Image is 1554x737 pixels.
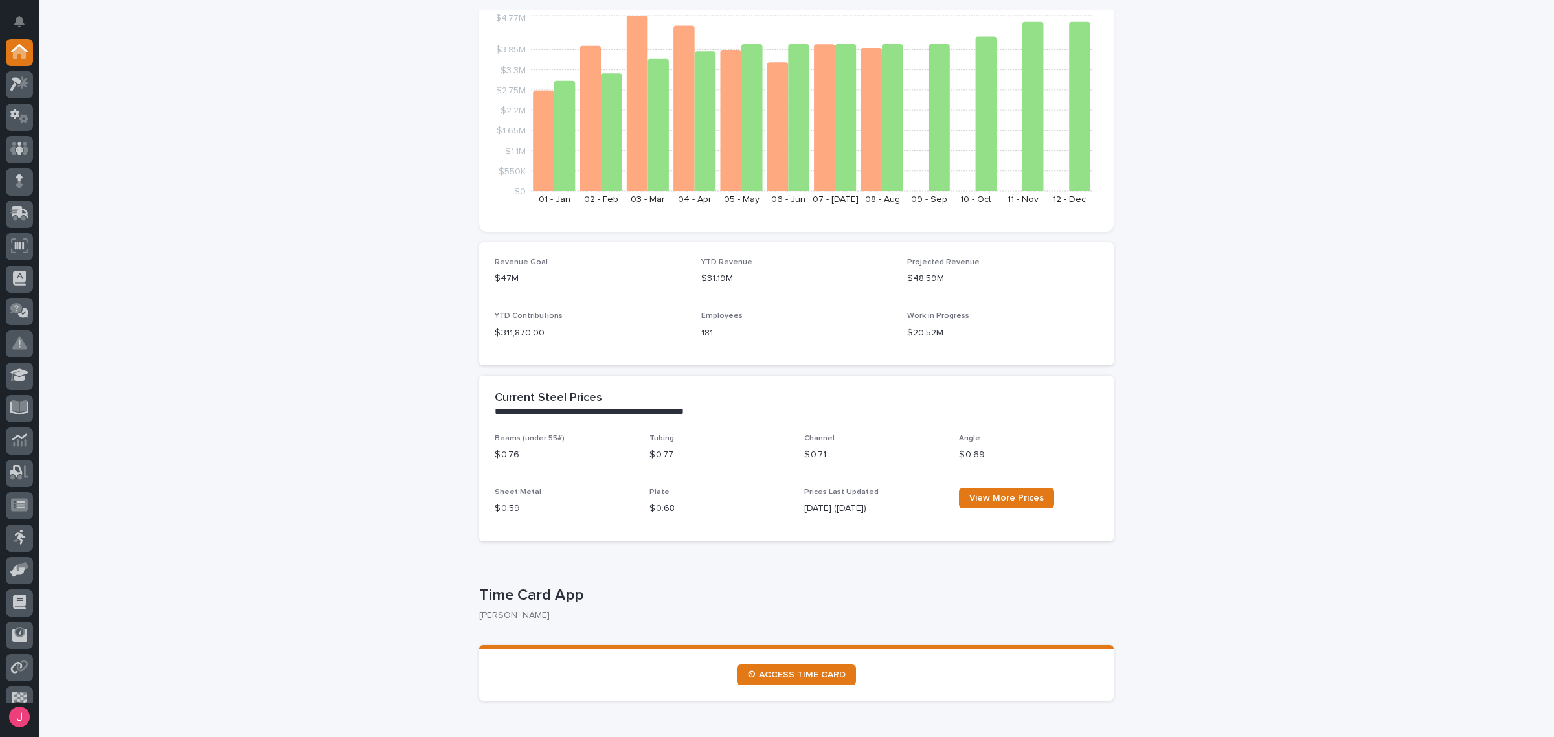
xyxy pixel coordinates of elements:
[701,312,743,320] span: Employees
[959,448,1098,462] p: $ 0.69
[584,195,618,204] text: 02 - Feb
[737,664,856,685] a: ⏲ ACCESS TIME CARD
[495,258,548,266] span: Revenue Goal
[16,16,33,36] div: Notifications
[495,312,563,320] span: YTD Contributions
[505,147,526,156] tspan: $1.1M
[907,258,980,266] span: Projected Revenue
[495,391,602,405] h2: Current Steel Prices
[911,195,947,204] text: 09 - Sep
[678,195,712,204] text: 04 - Apr
[495,46,526,55] tspan: $3.85M
[701,258,752,266] span: YTD Revenue
[724,195,760,204] text: 05 - May
[631,195,665,204] text: 03 - Mar
[747,670,846,679] span: ⏲ ACCESS TIME CARD
[497,127,526,136] tspan: $1.65M
[771,195,805,204] text: 06 - Jun
[495,502,634,516] p: $ 0.59
[479,586,1109,605] p: Time Card App
[1053,195,1086,204] text: 12 - Dec
[496,86,526,95] tspan: $2.75M
[907,312,969,320] span: Work in Progress
[907,326,1098,340] p: $20.52M
[649,502,789,516] p: $ 0.68
[499,167,526,176] tspan: $550K
[649,435,674,442] span: Tubing
[813,195,859,204] text: 07 - [DATE]
[959,435,980,442] span: Angle
[1008,195,1039,204] text: 11 - Nov
[495,448,634,462] p: $ 0.76
[865,195,900,204] text: 08 - Aug
[701,272,892,286] p: $31.19M
[804,488,879,496] span: Prices Last Updated
[539,195,570,204] text: 01 - Jan
[495,14,526,23] tspan: $4.77M
[969,493,1044,503] span: View More Prices
[701,326,892,340] p: 181
[495,272,686,286] p: $47M
[501,106,526,115] tspan: $2.2M
[479,610,1103,621] p: [PERSON_NAME]
[495,435,565,442] span: Beams (under 55#)
[907,272,1098,286] p: $48.59M
[495,326,686,340] p: $ 311,870.00
[6,8,33,35] button: Notifications
[649,448,789,462] p: $ 0.77
[649,488,670,496] span: Plate
[804,448,943,462] p: $ 0.71
[959,488,1054,508] a: View More Prices
[514,187,526,196] tspan: $0
[501,66,526,75] tspan: $3.3M
[804,502,943,516] p: [DATE] ([DATE])
[6,703,33,731] button: users-avatar
[804,435,835,442] span: Channel
[960,195,991,204] text: 10 - Oct
[495,488,541,496] span: Sheet Metal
